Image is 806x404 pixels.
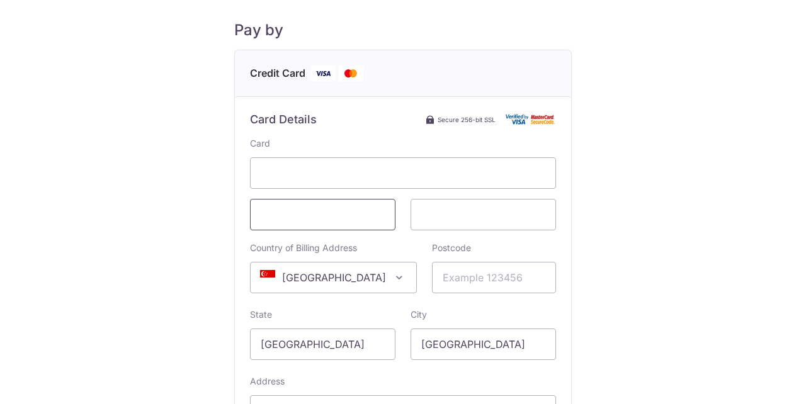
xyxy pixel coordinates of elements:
span: Singapore [250,262,417,293]
label: Address [250,375,285,388]
label: Card [250,137,270,150]
img: Card secure [506,114,556,125]
span: Secure 256-bit SSL [438,115,496,125]
label: Country of Billing Address [250,242,357,254]
label: Postcode [432,242,471,254]
img: Mastercard [338,65,363,81]
h5: Pay by [234,21,572,40]
label: City [411,308,427,321]
h6: Card Details [250,112,317,127]
input: Example 123456 [432,262,556,293]
label: State [250,308,272,321]
iframe: Secure card expiration date input frame [261,207,385,222]
iframe: Secure card number input frame [261,166,545,181]
span: Singapore [251,262,416,293]
iframe: Secure card security code input frame [421,207,545,222]
span: Credit Card [250,65,305,81]
img: Visa [310,65,336,81]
